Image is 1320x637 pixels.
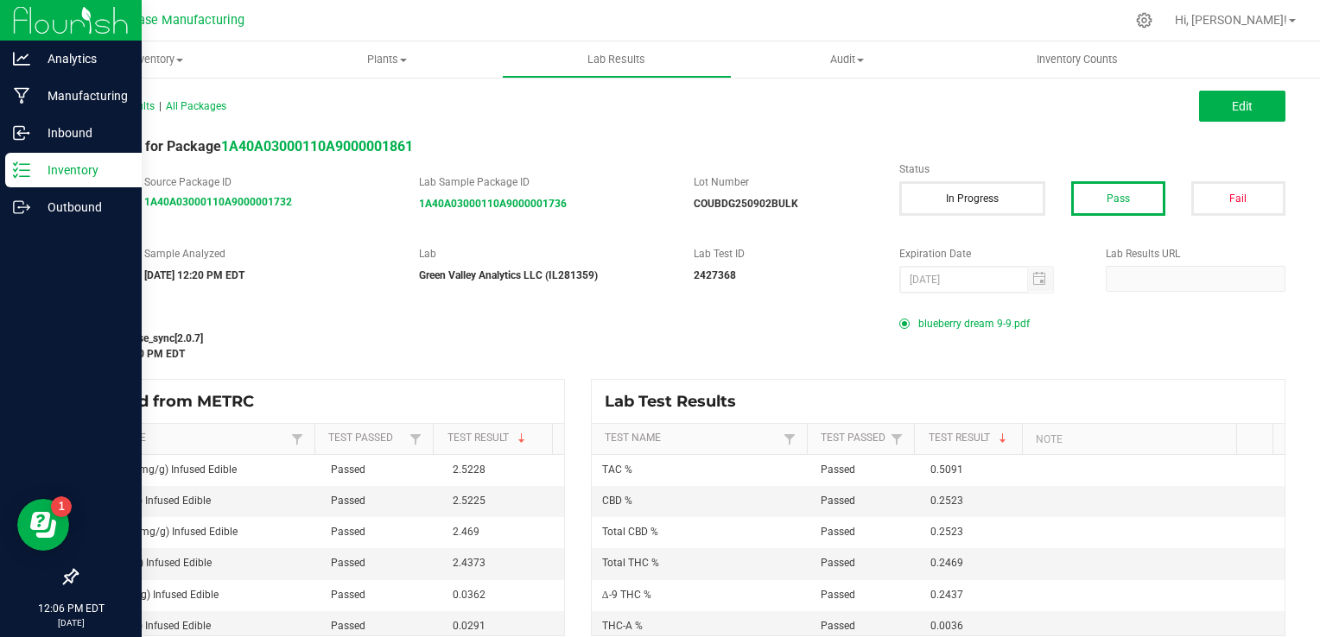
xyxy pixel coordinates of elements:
span: Lab Results [564,52,669,67]
th: Note [1022,424,1237,455]
span: All Packages [166,100,226,112]
span: Total THC % [602,557,659,569]
span: Passed [821,526,855,538]
span: 0.0291 [453,620,485,632]
label: Lab Sample Package ID [419,174,668,190]
label: Lab Test ID [694,246,873,262]
span: 2.5225 [453,495,485,507]
a: Plants [271,41,501,78]
a: Test PassedSortable [821,432,886,445]
inline-svg: Analytics [13,50,30,67]
label: Lot Number [694,174,873,190]
iframe: Resource center unread badge [51,496,72,517]
div: Manage settings [1133,12,1155,28]
span: Sortable [996,432,1010,445]
inline-svg: Outbound [13,199,30,216]
a: Test NameSortable [605,432,778,445]
button: Fail [1191,181,1285,216]
span: Passed [331,589,365,601]
a: Filter [779,428,800,450]
p: Manufacturing [30,85,134,106]
span: Total CBD % [602,526,658,538]
span: 0.0036 [930,620,963,632]
a: Inventory [41,41,271,78]
span: Total CBD (mg/g) Infused Edible [87,464,237,476]
span: Edit [1232,99,1253,113]
span: Inventory [41,52,271,67]
span: THC (mg/g) Infused Edible [87,557,212,569]
strong: Green Valley Analytics LLC (IL281359) [419,269,598,281]
span: CBD (mg/g) Infused Edible [87,495,211,507]
a: Filter [405,428,426,450]
inline-svg: Inventory [13,161,30,179]
button: In Progress [899,181,1045,216]
span: 0.2437 [930,589,963,601]
inline-svg: Manufacturing [13,87,30,104]
button: Edit [1199,91,1285,122]
span: 0.2523 [930,526,963,538]
span: Passed [821,557,855,569]
span: 0.0362 [453,589,485,601]
span: TAC % [602,464,632,476]
a: 1A40A03000110A9000001861 [221,138,413,155]
p: 12:06 PM EDT [8,601,134,616]
span: THC-A % [602,620,643,632]
label: Last Modified [76,311,873,326]
strong: [DATE] 12:20 PM EDT [144,269,244,281]
a: 1A40A03000110A9000001732 [144,196,292,208]
a: Audit [732,41,961,78]
span: Total THC (mg/g) Infused Edible [87,526,238,538]
span: CBG (mg/g) Infused Edible [87,620,211,632]
form-radio-button: Primary COA [899,318,910,329]
inline-svg: Inbound [13,124,30,142]
span: 0.2469 [930,557,963,569]
iframe: Resource center [17,499,69,551]
a: Inventory Counts [962,41,1192,78]
span: 2.5228 [453,464,485,476]
span: Δ-9 THC % [602,589,651,601]
span: THCA (mg/g) Infused Edible [87,589,219,601]
span: Passed [331,620,365,632]
span: Hi, [PERSON_NAME]! [1175,13,1287,27]
button: Pass [1071,181,1165,216]
label: Expiration Date [899,246,1079,262]
a: Filter [287,428,308,450]
strong: 2427368 [694,269,736,281]
a: Test ResultSortable [447,432,546,445]
span: | [159,100,162,112]
span: Audit [733,52,961,67]
strong: COUBDG250902BULK [694,198,798,210]
span: Lab Result for Package [76,138,413,155]
a: Test ResultSortable [929,432,1016,445]
a: 1A40A03000110A9000001736 [419,198,567,210]
label: Sample Analyzed [144,246,393,262]
span: Starbase Manufacturing [108,13,244,28]
span: 0.2523 [930,495,963,507]
a: Filter [886,428,907,450]
span: Passed [821,495,855,507]
label: Source Package ID [144,174,393,190]
span: Synced from METRC [90,392,267,411]
span: Passed [331,526,365,538]
a: Test PassedSortable [328,432,405,445]
p: Inventory [30,160,134,180]
label: Lab [419,246,668,262]
span: 2.4373 [453,557,485,569]
span: CBD % [602,495,632,507]
label: Lab Results URL [1106,246,1285,262]
span: Passed [821,620,855,632]
span: Passed [821,589,855,601]
span: 2.469 [453,526,479,538]
span: 0.5091 [930,464,963,476]
p: Outbound [30,197,134,218]
span: Passed [331,464,365,476]
label: Status [899,161,1285,177]
p: Inbound [30,123,134,143]
span: Inventory Counts [1013,52,1141,67]
a: Test NameSortable [90,432,286,445]
span: Passed [331,557,365,569]
p: [DATE] [8,616,134,629]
